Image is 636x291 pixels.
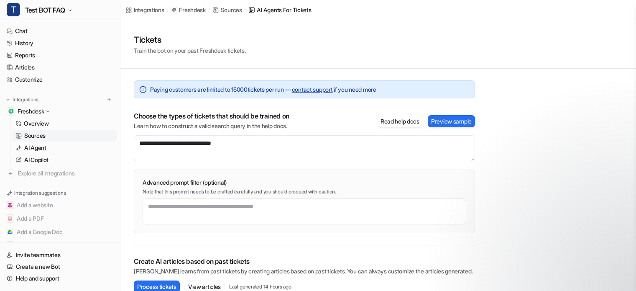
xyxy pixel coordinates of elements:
[245,6,246,14] span: /
[3,198,117,212] button: Add a websiteAdd a website
[3,249,117,261] a: Invite teammates
[12,118,117,129] a: Overview
[167,6,169,14] span: /
[8,229,13,234] img: Add a Google Doc
[12,130,117,142] a: Sources
[18,167,113,180] span: Explore all integrations
[3,273,117,284] a: Help and support
[25,4,65,16] span: Test BOT FAQ
[3,25,117,37] a: Chat
[257,5,311,14] div: AI Agents for tickets
[292,86,333,93] a: contact support
[377,115,423,127] button: Read help docs
[134,112,289,120] p: Choose the types of tickets that should be trained on
[7,3,20,16] span: T
[143,178,466,187] p: Advanced prompt filter (optional)
[24,156,49,164] p: AI Copilot
[221,5,242,14] div: Sources
[134,257,475,265] p: Create AI articles based on past tickets
[8,216,13,221] img: Add a PDF
[24,131,46,140] p: Sources
[5,97,11,103] img: expand menu
[3,167,117,179] a: Explore all integrations
[14,189,66,197] p: Integration suggestions
[134,46,245,55] p: Train the bot on your past Freshdesk tickets.
[248,5,311,14] a: AI Agents for tickets
[208,6,210,14] span: /
[13,96,38,103] p: Integrations
[428,115,475,127] button: Preview sample
[106,97,112,103] img: menu_add.svg
[179,6,205,14] p: Freshdesk
[18,107,44,116] p: Freshdesk
[229,283,291,290] p: Last generated 14 hours ago
[3,49,117,61] a: Reports
[3,74,117,85] a: Customize
[212,5,242,14] a: Sources
[24,144,46,152] p: AI Agent
[3,225,117,239] button: Add a Google DocAdd a Google Doc
[3,62,117,73] a: Articles
[125,5,164,14] a: Integrations
[3,37,117,49] a: History
[134,122,289,130] p: Learn how to construct a valid search query in the help docs.
[3,95,41,104] button: Integrations
[143,188,466,195] p: Note that this prompt needs to be crafted carefully and you should proceed with caution.
[3,212,117,225] button: Add a PDFAdd a PDF
[8,203,13,208] img: Add a website
[7,169,15,178] img: explore all integrations
[134,267,475,276] p: [PERSON_NAME] learns from past tickets by creating articles based on past tickets. You can always...
[24,119,49,128] p: Overview
[171,6,205,14] a: Freshdesk
[3,261,117,273] a: Create a new Bot
[12,154,117,166] a: AI Copilot
[150,85,376,94] span: Paying customers are limited to 15000 tickets per run — if you need more
[3,239,117,252] button: Add to ZendeskAdd to Zendesk
[12,142,117,154] a: AI Agent
[134,33,245,46] h1: Tickets
[134,5,164,14] div: Integrations
[8,109,13,114] img: Freshdesk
